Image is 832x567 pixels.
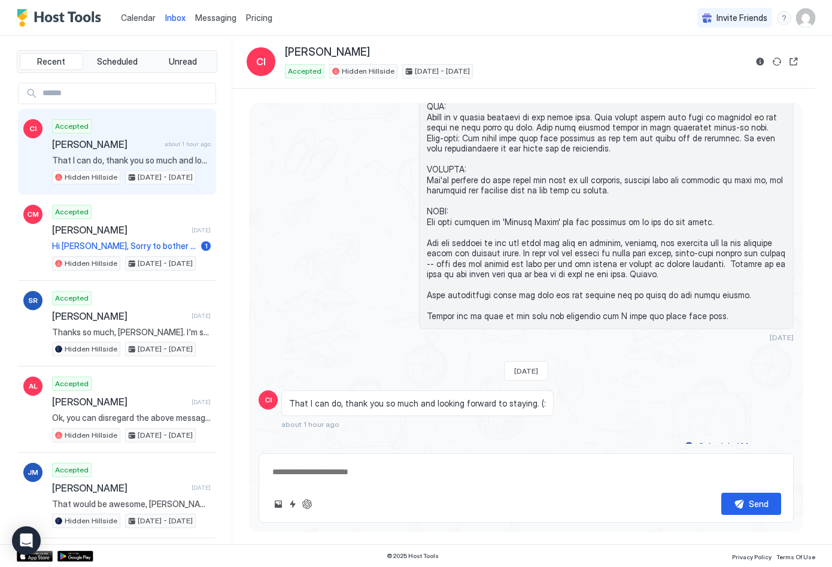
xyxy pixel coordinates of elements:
button: Reservation information [753,54,767,69]
span: That I can do, thank you so much and looking forward to staying. (: [52,155,211,166]
a: Google Play Store [57,551,93,562]
span: Ok, you can disregard the above message. I found where you made a checkin date change and that is... [52,413,211,423]
a: App Store [17,551,53,562]
span: Accepted [288,66,321,77]
span: Accepted [55,465,89,475]
div: menu [777,11,791,25]
span: Messaging [195,13,236,23]
span: AL [29,381,38,392]
span: Privacy Policy [732,553,772,560]
span: Recent [37,56,65,67]
span: Hidden Hillside [65,516,117,526]
button: Recent [20,53,83,70]
span: [PERSON_NAME] [285,46,370,59]
span: Invite Friends [716,13,767,23]
div: User profile [796,8,815,28]
button: Scheduled Messages [682,438,794,454]
span: Hidden Hillside [65,430,117,441]
span: CI [29,123,37,134]
button: Upload image [271,497,286,511]
span: [PERSON_NAME] [52,310,187,322]
span: © 2025 Host Tools [387,552,439,560]
span: Hi [PERSON_NAME], Sorry to bother you but if you have a second, could you write us a review? Revi... [52,241,196,251]
span: 1 [205,241,208,250]
span: Accepted [55,207,89,217]
div: tab-group [17,50,217,73]
span: Accepted [55,121,89,132]
span: That would be awesome, [PERSON_NAME]. You went above and beyond leaving the home in virtually pri... [52,499,211,510]
span: [PERSON_NAME] [52,482,187,494]
span: Hidden Hillside [65,344,117,354]
span: [PERSON_NAME] [52,396,187,408]
span: about 1 hour ago [281,420,339,429]
span: Hidden Hillside [342,66,394,77]
span: Accepted [55,293,89,304]
div: Open Intercom Messenger [12,526,41,555]
span: Pricing [246,13,272,23]
div: Send [749,498,769,510]
div: Scheduled Messages [699,440,780,453]
span: JM [28,467,38,478]
span: Scheduled [97,56,138,67]
span: CI [256,54,266,69]
a: Host Tools Logo [17,9,107,27]
a: Terms Of Use [776,550,815,562]
span: [DATE] - [DATE] [138,172,193,183]
span: [DATE] - [DATE] [138,430,193,441]
span: [PERSON_NAME] [52,138,160,150]
span: [DATE] [514,366,538,375]
span: Terms Of Use [776,553,815,560]
span: SR [28,295,38,306]
button: ChatGPT Auto Reply [300,497,314,511]
span: Calendar [121,13,156,23]
input: Input Field [38,83,215,104]
span: Inbox [165,13,186,23]
span: That I can do, thank you so much and looking forward to staying. (: [289,398,546,409]
button: Open reservation [787,54,801,69]
span: [DATE] [192,398,211,406]
a: Calendar [121,11,156,24]
button: Quick reply [286,497,300,511]
span: [DATE] [770,333,794,342]
a: Inbox [165,11,186,24]
button: Send [721,493,781,515]
span: [PERSON_NAME] [52,224,187,236]
span: Thanks so much, [PERSON_NAME]. I'm so glad you and your family could enjoy the house -- including... [52,327,211,338]
button: Sync reservation [770,54,784,69]
span: [DATE] - [DATE] [138,516,193,526]
span: [DATE] [192,312,211,320]
span: [DATE] - [DATE] [138,258,193,269]
span: [DATE] [192,484,211,492]
button: Scheduled [86,53,149,70]
span: Hidden Hillside [65,258,117,269]
a: Privacy Policy [732,550,772,562]
span: CI [265,395,272,405]
span: Unread [169,56,197,67]
span: [DATE] [192,226,211,234]
span: Hidden Hillside [65,172,117,183]
a: Messaging [195,11,236,24]
span: CM [27,209,39,220]
span: [DATE] - [DATE] [415,66,470,77]
span: about 1 hour ago [165,140,211,148]
span: Accepted [55,378,89,389]
button: Unread [151,53,214,70]
span: [DATE] - [DATE] [138,344,193,354]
